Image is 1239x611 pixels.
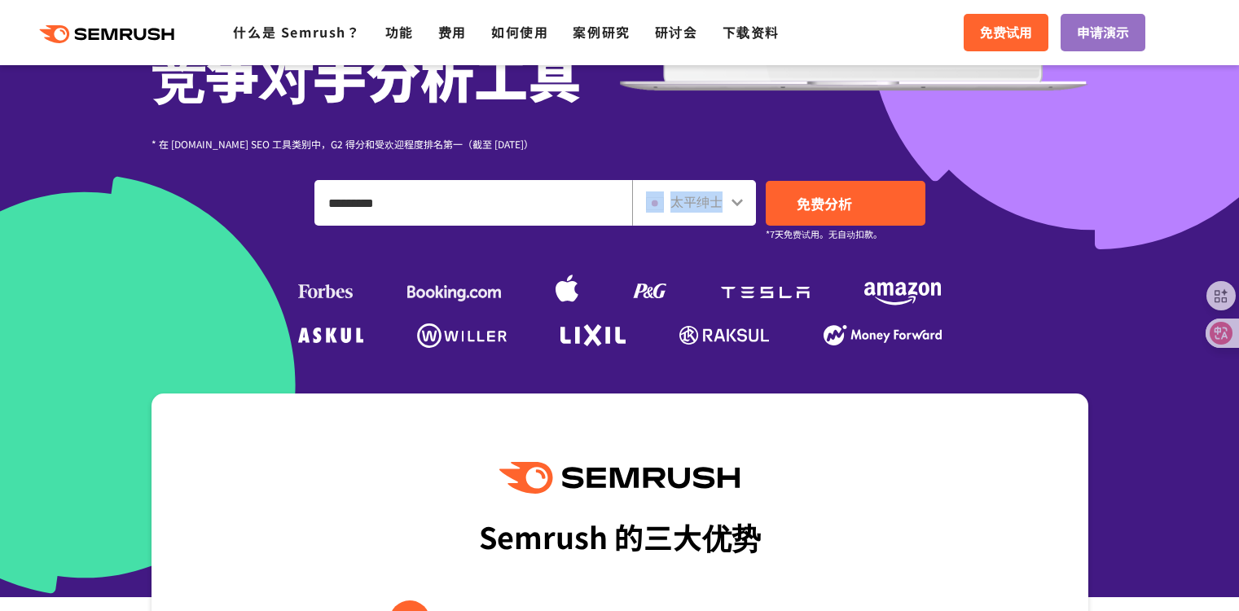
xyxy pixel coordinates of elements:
font: 竞争对手分析工具 [152,35,582,113]
font: * 在 [DOMAIN_NAME] SEO 工具类别中，G2 得分和受欢迎程度排名第一（截至 [DATE]） [152,137,534,151]
font: 申请演示 [1077,22,1129,42]
font: *7天免费试用。无自动扣款。 [766,227,882,240]
a: 下载资料 [723,22,780,42]
img: Semrush [499,462,739,494]
a: 申请演示 [1061,14,1145,51]
a: 功能 [385,22,414,42]
a: 费用 [438,22,467,42]
a: 如何使用 [491,22,548,42]
font: 免费分析 [797,193,852,213]
font: 免费试用 [980,22,1032,42]
font: 太平绅士 [670,191,723,211]
font: Semrush 的三大优势 [479,515,761,557]
a: 研讨会 [655,22,698,42]
input: 输入域名、关键字或 URL [315,181,631,225]
a: 免费分析 [766,181,925,226]
a: 免费试用 [964,14,1048,51]
a: 什么是 Semrush？ [233,22,360,42]
a: 案例研究 [573,22,630,42]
